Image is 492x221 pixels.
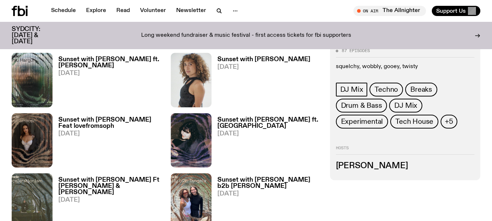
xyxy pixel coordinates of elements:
h3: Sunset with [PERSON_NAME] ft. [GEOGRAPHIC_DATA] [217,117,321,129]
p: squelchy, wobbly, gooey, twisty [336,64,474,71]
span: Tech House [395,118,433,126]
p: Long weekend fundraiser & music festival - first access tickets for fbi supporters [141,32,351,39]
a: Experimental [336,115,388,129]
a: Breaks [405,83,437,96]
button: Support Us [432,6,480,16]
a: Read [112,6,134,16]
span: 87 episodes [342,49,370,53]
span: Drum & Bass [341,102,382,110]
button: On AirThe Allnighter [353,6,426,16]
img: Tangela looks past her left shoulder into the camera with an inquisitive look. She is wearing a s... [171,53,212,107]
h3: Sunset with [PERSON_NAME] Feat lovefromsoph [58,117,162,129]
h3: [PERSON_NAME] [336,162,474,170]
a: Volunteer [136,6,170,16]
button: +5 [441,115,457,129]
span: [DATE] [217,64,310,70]
span: [DATE] [58,197,162,203]
span: +5 [445,118,453,126]
h3: Sunset with [PERSON_NAME] b2b [PERSON_NAME] [217,177,321,189]
span: DJ Mix [394,102,417,110]
span: DJ Mix [340,86,363,94]
span: [DATE] [217,191,321,197]
a: Newsletter [172,6,210,16]
a: Sunset with [PERSON_NAME] Feat lovefromsoph[DATE] [53,117,162,167]
h3: Sunset with [PERSON_NAME] ft. [PERSON_NAME] [58,56,162,69]
a: Techno [369,83,403,96]
a: Explore [82,6,111,16]
h3: Sunset with [PERSON_NAME] Ft [PERSON_NAME] & [PERSON_NAME] [58,177,162,196]
a: Sunset with [PERSON_NAME] ft. [PERSON_NAME][DATE] [53,56,162,107]
a: Drum & Bass [336,99,387,113]
span: Breaks [410,86,432,94]
h2: Hosts [336,146,474,155]
a: Sunset with [PERSON_NAME][DATE] [212,56,310,107]
h3: SYDCITY: [DATE] & [DATE] [12,26,58,45]
span: [DATE] [217,131,321,137]
a: Schedule [47,6,80,16]
a: Tech House [390,115,438,129]
span: Techno [375,86,398,94]
a: Sunset with [PERSON_NAME] ft. [GEOGRAPHIC_DATA][DATE] [212,117,321,167]
span: [DATE] [58,70,162,76]
span: [DATE] [58,131,162,137]
a: DJ Mix [336,83,368,96]
h3: Sunset with [PERSON_NAME] [217,56,310,63]
span: Support Us [436,8,466,14]
a: DJ Mix [389,99,422,113]
span: Experimental [341,118,383,126]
